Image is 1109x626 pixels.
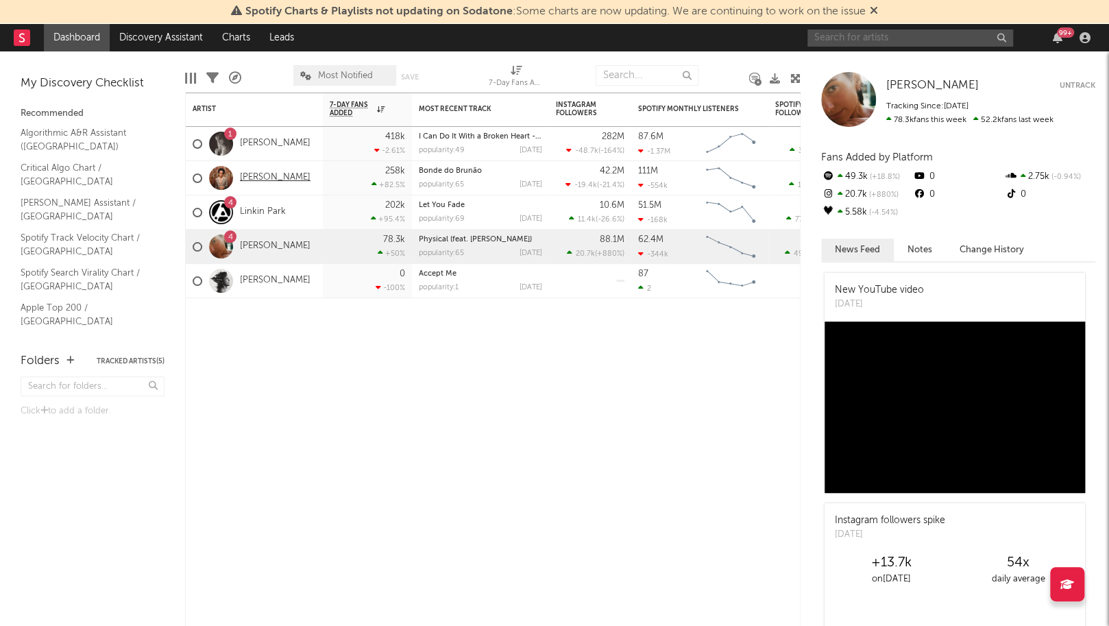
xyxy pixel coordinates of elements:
a: Discovery Assistant [110,24,212,51]
div: My Discovery Checklist [21,75,164,92]
div: Artist [193,105,295,113]
span: 20.7k [576,250,595,258]
div: -168k [638,215,668,224]
span: Spotify Charts & Playlists not updating on Sodatone [245,6,513,17]
a: Linkin Park [240,206,286,218]
a: [PERSON_NAME] [886,79,979,93]
span: -4.54 % [867,209,898,217]
a: Spotify Track Velocity Chart / [GEOGRAPHIC_DATA] [21,230,151,258]
div: -1.37M [638,147,670,156]
div: -344k [638,250,668,258]
span: 52.2k fans last week [886,116,1053,124]
div: popularity: 65 [419,250,464,257]
div: 7-Day Fans Added (7-Day Fans Added) [489,75,544,92]
div: 0 [775,264,844,298]
div: Spotify Followers [775,101,823,117]
div: ( ) [785,249,844,258]
a: Bonde do Brunão [419,167,482,175]
div: Let You Fade [419,202,542,209]
div: +13.7k [828,555,955,571]
div: 2.75k [1004,168,1095,186]
div: ( ) [566,146,624,155]
div: [DATE] [520,147,542,154]
a: Dashboard [44,24,110,51]
span: 166k [798,182,815,189]
a: Physical (feat. [PERSON_NAME]) [419,236,532,243]
a: Leads [260,24,304,51]
span: Tracking Since: [DATE] [886,102,968,110]
button: Change History [946,239,1038,261]
div: 111M [638,167,658,176]
span: -0.94 % [1049,173,1081,181]
div: 42.2M [600,167,624,176]
div: ( ) [565,180,624,189]
div: daily average [955,571,1082,588]
div: -2.61 % [374,146,405,155]
div: ( ) [567,249,624,258]
div: 49.3k [821,168,912,186]
div: 7-Day Fans Added (7-Day Fans Added) [489,58,544,98]
div: [DATE] [520,181,542,189]
div: 10.6M [600,201,624,210]
a: Critical Algo Chart / [GEOGRAPHIC_DATA] [21,160,151,189]
span: Most Notified [318,71,373,80]
div: Edit Columns [185,58,196,98]
div: 0 [400,269,405,278]
div: 0 [912,186,1003,204]
div: popularity: 49 [419,147,465,154]
span: +880 % [867,191,899,199]
div: ( ) [786,215,844,224]
span: 49.3k [794,250,814,258]
div: popularity: 69 [419,215,465,223]
span: Dismiss [870,6,878,17]
div: Folders [21,353,60,370]
div: A&R Pipeline [229,58,241,98]
div: 62.4M [638,235,663,244]
svg: Chart title [700,127,761,161]
div: 20.7k [821,186,912,204]
span: -26.6 % [598,216,622,224]
a: I Can Do It With a Broken Heart - [PERSON_NAME] Remix [419,133,621,141]
div: 0 [912,168,1003,186]
button: 99+ [1053,32,1062,43]
button: Notes [894,239,946,261]
div: popularity: 1 [419,284,459,291]
input: Search for artists [807,29,1013,47]
div: ( ) [790,146,844,155]
div: Physical (feat. Troye Sivan) [419,236,542,243]
a: [PERSON_NAME] Assistant / [GEOGRAPHIC_DATA] [21,195,151,224]
svg: Chart title [700,161,761,195]
span: -19.4k [574,182,597,189]
a: [PERSON_NAME] [240,275,310,287]
a: Algorithmic A&R Assistant ([GEOGRAPHIC_DATA]) [21,125,151,154]
span: 7-Day Fans Added [330,101,374,117]
div: 87.6M [638,132,663,141]
div: ( ) [569,215,624,224]
div: 78.3k [383,235,405,244]
div: [DATE] [835,528,945,542]
button: Untrack [1060,79,1095,93]
div: 54 x [955,555,1082,571]
div: [DATE] [520,250,542,257]
span: -21.4 % [599,182,622,189]
button: Tracked Artists(5) [97,358,164,365]
div: 202k [385,201,405,210]
div: Recommended [21,106,164,122]
svg: Chart title [700,195,761,230]
span: [PERSON_NAME] [886,80,979,91]
a: Accept Me [419,270,456,278]
span: +18.8 % [868,173,900,181]
div: +50 % [378,249,405,258]
div: [DATE] [835,298,924,311]
div: 2 [638,284,651,293]
span: 11.4k [578,216,596,224]
div: 5.58k [821,204,912,221]
div: popularity: 65 [419,181,464,189]
div: 51.5M [638,201,661,210]
span: : Some charts are now updating. We are continuing to work on the issue [245,6,866,17]
span: Fans Added by Platform [821,152,933,162]
a: [PERSON_NAME] [240,138,310,149]
div: Click to add a folder. [21,403,164,420]
button: Save [401,73,419,81]
div: -100 % [376,283,405,292]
